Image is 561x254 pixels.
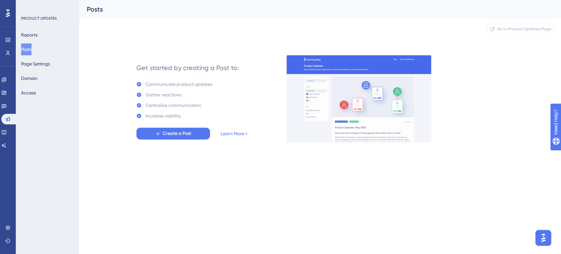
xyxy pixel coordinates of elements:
button: Access [21,87,36,99]
button: Go to Product Updates Page [487,24,553,34]
span: Go to Product Updates Page [497,26,551,32]
div: Gather reactions [146,91,181,99]
button: Posts [21,43,32,55]
button: Domain [21,72,37,84]
a: Learn More > [221,130,247,138]
div: Get started by creating a Post to: [136,63,239,72]
button: Create a Post [136,128,210,140]
iframe: UserGuiding AI Assistant Launcher [533,228,553,248]
span: Need Help? [15,2,41,10]
div: Communicate product updates [146,80,212,88]
img: 253145e29d1258e126a18a92d52e03bb.gif [286,55,432,142]
div: Increase visibility [146,112,181,120]
button: Page Settings [21,58,50,70]
div: PRODUCT UPDATES [21,16,57,21]
button: Reports [21,29,37,41]
div: Centralize communication [146,101,201,109]
div: Posts [87,5,537,14]
span: Create a Post [163,130,191,138]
